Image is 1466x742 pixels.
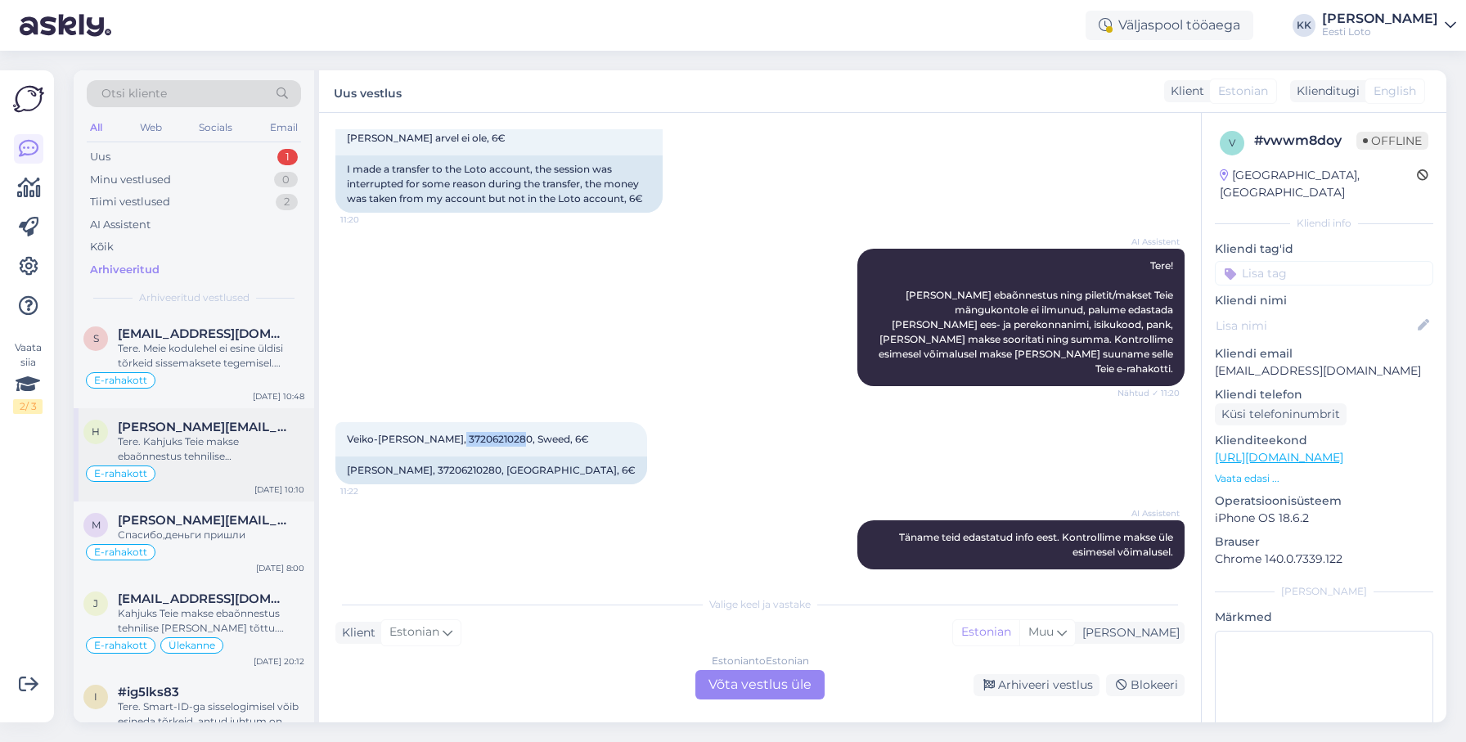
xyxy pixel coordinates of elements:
div: [DATE] 20:12 [254,655,304,668]
span: AI Assistent [1118,236,1180,248]
div: 0 [274,172,298,188]
p: Märkmed [1215,609,1433,626]
div: [DATE] 8:00 [256,562,304,574]
span: Estonian [1218,83,1268,100]
p: Kliendi nimi [1215,292,1433,309]
span: E-rahakott [94,375,147,385]
div: All [87,117,106,138]
p: Operatsioonisüsteem [1215,492,1433,510]
span: Nähtud ✓ 11:20 [1117,387,1180,399]
p: Kliendi email [1215,345,1433,362]
div: Tere. Smart-ID-ga sisselogimisel võib esineda tõrkeid, antud juhtum on juba meie IT-osakonnale uu... [118,699,304,729]
div: Küsi telefoninumbrit [1215,403,1347,425]
span: 11:22 [340,485,402,497]
div: [DATE] 10:48 [253,390,304,402]
span: Arhiveeritud vestlused [139,290,250,305]
img: Askly Logo [13,83,44,115]
div: Tere. Meie kodulehel ei esine üldisi tõrkeid sissemaksete tegemisel. Soovitame kustutada veebileh... [118,341,304,371]
div: [PERSON_NAME], 37206210280, [GEOGRAPHIC_DATA], 6€ [335,456,647,484]
div: Kõik [90,239,114,255]
span: E-rahakott [94,641,147,650]
p: [EMAIL_ADDRESS][DOMAIN_NAME] [1215,362,1433,380]
span: helen.kaur1978@gmail.com [118,420,288,434]
p: Klienditeekond [1215,432,1433,449]
span: Estonian [389,623,439,641]
div: 2 / 3 [13,399,43,414]
span: E-rahakott [94,469,147,479]
div: Võta vestlus üle [695,670,825,699]
span: i [94,690,97,703]
div: [DATE] 10:10 [254,483,304,496]
div: [PERSON_NAME] [1215,584,1433,599]
span: Nähtud ✓ 11:22 [1118,570,1180,582]
span: Otsi kliente [101,85,167,102]
span: h [92,425,100,438]
div: Спасибо,деньги пришли [118,528,304,542]
span: Täname teid edastatud info eest. Kontrollime makse üle esimesel võimalusel. [899,531,1176,558]
div: Väljaspool tööaega [1086,11,1253,40]
div: Klient [335,624,375,641]
span: Muu [1028,624,1054,639]
div: KK [1293,14,1315,37]
div: Estonian [953,620,1019,645]
div: Uus [90,149,110,165]
p: Vaata edasi ... [1215,471,1433,486]
p: Chrome 140.0.7339.122 [1215,551,1433,568]
div: Klient [1164,83,1204,100]
div: Valige keel ja vastake [335,597,1185,612]
span: mr.fortunov@gmail.com [118,513,288,528]
span: Signehal@gmail.com [118,326,288,341]
div: # vwwm8doy [1254,131,1356,151]
div: Tiimi vestlused [90,194,170,210]
input: Lisa nimi [1216,317,1414,335]
span: E-rahakott [94,547,147,557]
div: Kahjuks Teie makse ebaõnnestus tehnilise [PERSON_NAME] tõttu. Kontrollisime makse [PERSON_NAME] k... [118,606,304,636]
div: Kliendi info [1215,216,1433,231]
span: English [1374,83,1416,100]
p: Brauser [1215,533,1433,551]
span: Offline [1356,132,1428,150]
span: m [92,519,101,531]
div: 2 [276,194,298,210]
div: I made a transfer to the Loto account, the session was interrupted for some reason during the tra... [335,155,663,213]
p: Kliendi telefon [1215,386,1433,403]
span: v [1229,137,1235,149]
span: #ig5lks83 [118,685,179,699]
div: Web [137,117,165,138]
label: Uus vestlus [334,80,402,102]
a: [URL][DOMAIN_NAME] [1215,450,1343,465]
a: [PERSON_NAME]Eesti Loto [1322,12,1456,38]
input: Lisa tag [1215,261,1433,286]
div: Vaata siia [13,340,43,414]
div: Arhiveeri vestlus [974,674,1099,696]
span: Ülekanne [169,641,215,650]
span: Veiko-[PERSON_NAME], 37206210280, Sweed, 6€ [347,433,589,445]
span: 11:20 [340,214,402,226]
span: AI Assistent [1118,507,1180,519]
div: Estonian to Estonian [712,654,809,668]
div: Minu vestlused [90,172,171,188]
p: Kliendi tag'id [1215,241,1433,258]
p: iPhone OS 18.6.2 [1215,510,1433,527]
span: S [93,332,99,344]
div: Eesti Loto [1322,25,1438,38]
div: Blokeeri [1106,674,1185,696]
div: Klienditugi [1290,83,1360,100]
div: Email [267,117,301,138]
div: AI Assistent [90,217,151,233]
div: [PERSON_NAME] [1322,12,1438,25]
div: [GEOGRAPHIC_DATA], [GEOGRAPHIC_DATA] [1220,167,1417,201]
span: j [93,597,98,609]
div: [PERSON_NAME] [1076,624,1180,641]
div: Tere. Kahjuks Teie makse ebaõnnestus tehnilise [PERSON_NAME] tõttu. Kontrollisime makse [PERSON_N... [118,434,304,464]
div: 1 [277,149,298,165]
div: Socials [196,117,236,138]
span: juliapiskoppel@gmail.com [118,591,288,606]
div: Arhiveeritud [90,262,160,278]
